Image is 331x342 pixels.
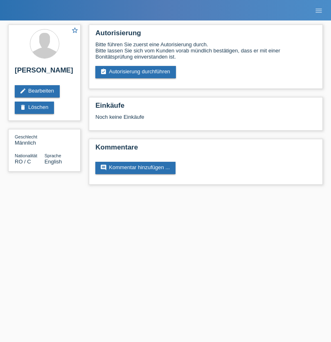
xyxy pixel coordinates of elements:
[15,102,54,114] a: deleteLöschen
[100,164,107,171] i: comment
[95,102,316,114] h2: Einkäufe
[95,143,316,156] h2: Kommentare
[95,162,176,174] a: commentKommentar hinzufügen ...
[71,27,79,35] a: star_border
[95,29,316,41] h2: Autorisierung
[311,8,327,13] a: menu
[15,153,37,158] span: Nationalität
[15,159,31,165] span: Rumänien / C / 28.07.2003
[15,134,45,146] div: Männlich
[315,7,323,15] i: menu
[45,159,62,165] span: English
[15,66,74,79] h2: [PERSON_NAME]
[20,104,26,111] i: delete
[20,88,26,94] i: edit
[95,41,316,60] div: Bitte führen Sie zuerst eine Autorisierung durch. Bitte lassen Sie sich vom Kunden vorab mündlich...
[71,27,79,34] i: star_border
[45,153,61,158] span: Sprache
[100,68,107,75] i: assignment_turned_in
[95,114,316,126] div: Noch keine Einkäufe
[15,85,60,97] a: editBearbeiten
[15,134,37,139] span: Geschlecht
[95,66,176,78] a: assignment_turned_inAutorisierung durchführen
